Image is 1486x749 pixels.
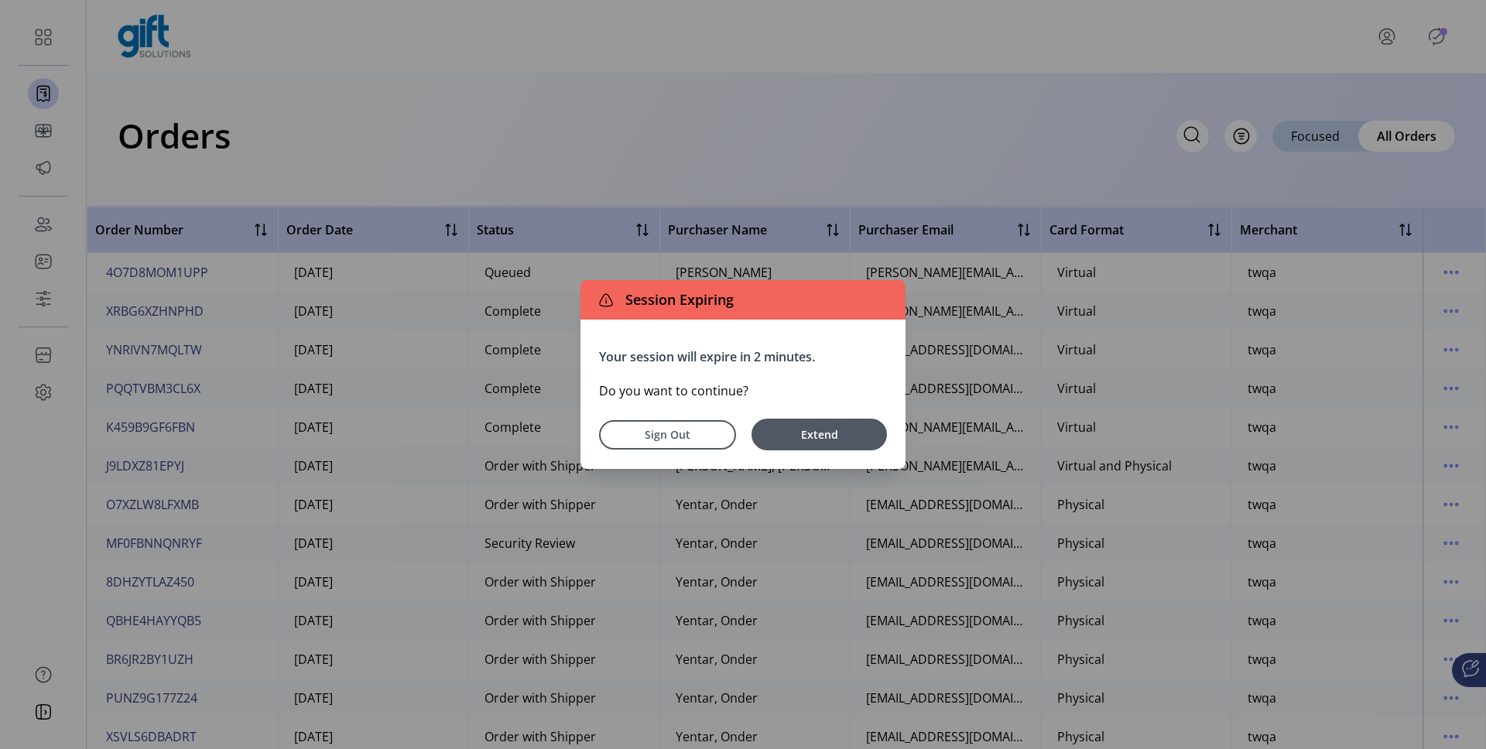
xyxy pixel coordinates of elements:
[759,426,879,443] span: Extend
[619,289,734,310] span: Session Expiring
[752,419,887,450] button: Extend
[599,381,887,400] p: Do you want to continue?
[619,426,716,443] span: Sign Out
[599,347,887,366] p: Your session will expire in 2 minutes.
[599,420,736,450] button: Sign Out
